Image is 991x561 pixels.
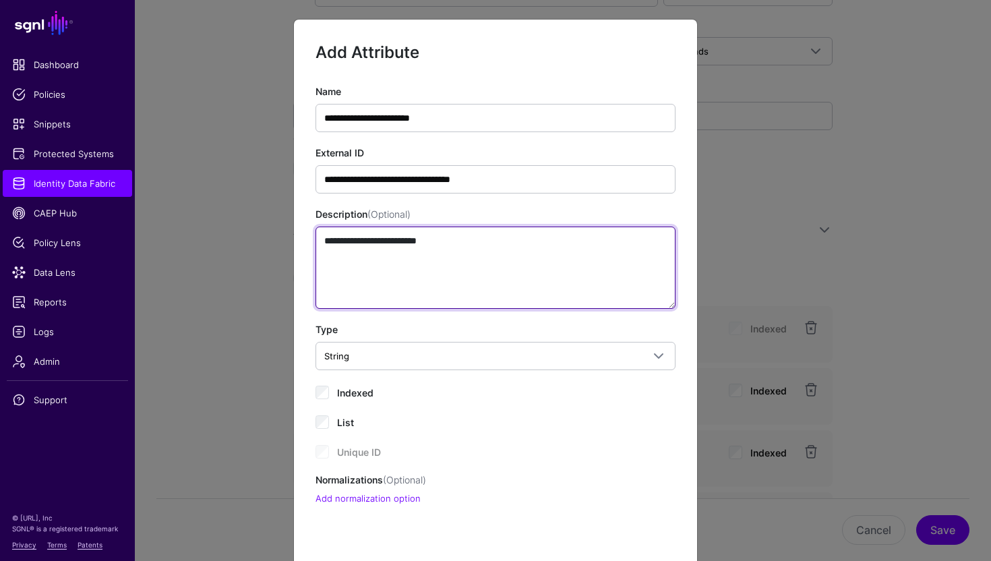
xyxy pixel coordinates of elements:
[367,208,411,220] span: (Optional)
[383,474,426,485] span: (Optional)
[316,84,341,98] label: Name
[316,493,421,504] a: Add normalization option
[316,146,364,160] label: External ID
[316,41,675,64] h2: Add Attribute
[316,207,411,221] label: Description
[337,446,381,458] span: Unique ID
[316,322,338,336] label: Type
[337,417,354,428] span: List
[337,387,373,398] span: Indexed
[316,473,426,487] label: Normalizations
[324,351,349,361] span: String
